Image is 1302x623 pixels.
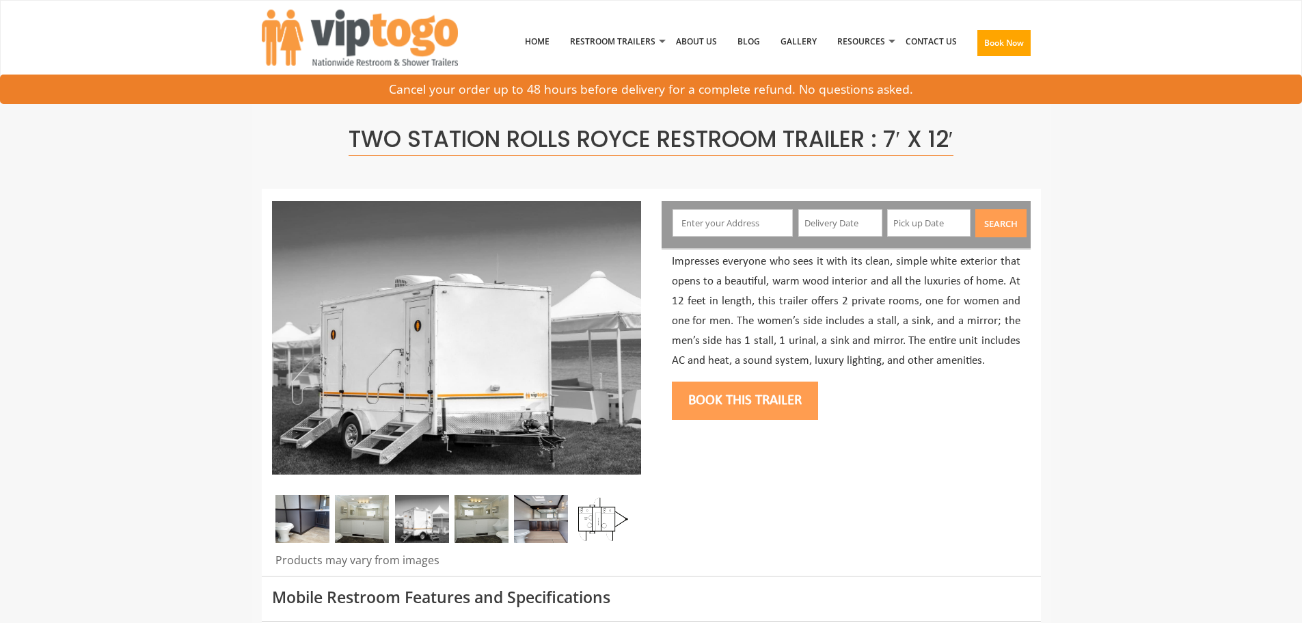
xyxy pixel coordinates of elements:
span: Two Station Rolls Royce Restroom Trailer : 7′ x 12′ [349,123,953,156]
img: A close view of inside of a station with a stall, mirror and cabinets [514,495,568,543]
a: Blog [727,6,770,77]
button: Book this trailer [672,382,818,420]
a: Book Now [967,6,1041,85]
a: Contact Us [895,6,967,77]
a: Home [515,6,560,77]
a: Gallery [770,6,827,77]
img: Side view of two station restroom trailer with separate doors for males and females [272,201,641,475]
a: Resources [827,6,895,77]
input: Enter your Address [673,209,793,237]
a: About Us [666,6,727,77]
h3: Mobile Restroom Features and Specifications [272,589,1031,606]
button: Search [975,209,1027,237]
input: Delivery Date [798,209,882,237]
div: Products may vary from images [272,553,641,576]
a: Restroom Trailers [560,6,666,77]
button: Book Now [977,30,1031,56]
img: A mini restroom trailer with two separate stations and separate doors for males and females [395,495,449,543]
img: Gel 2 station 03 [455,495,508,543]
img: VIPTOGO [262,10,458,66]
img: A close view of inside of a station with a stall, mirror and cabinets [275,495,329,543]
input: Pick up Date [887,209,971,237]
p: Impresses everyone who sees it with its clean, simple white exterior that opens to a beautiful, w... [672,252,1020,371]
img: Gel 2 station 02 [335,495,389,543]
img: Floor Plan of 2 station restroom with sink and toilet [574,495,628,543]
